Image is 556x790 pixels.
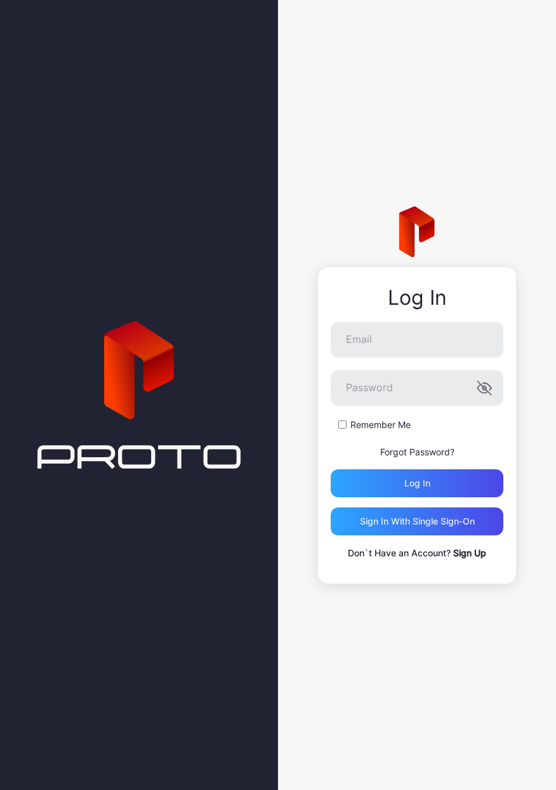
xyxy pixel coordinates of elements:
[331,546,503,561] p: Don`t Have an Account?
[453,547,486,558] a: Sign Up
[331,507,503,535] button: Sign in With Single Sign-On
[331,286,503,309] div: Log In
[331,469,503,497] button: Log in
[380,446,454,457] a: Forgot Password?
[360,516,475,526] div: Sign in With Single Sign-On
[331,322,503,358] input: Email
[477,380,492,396] button: Password
[331,370,503,406] input: Password
[404,478,430,488] div: Log in
[350,418,411,431] label: Remember Me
